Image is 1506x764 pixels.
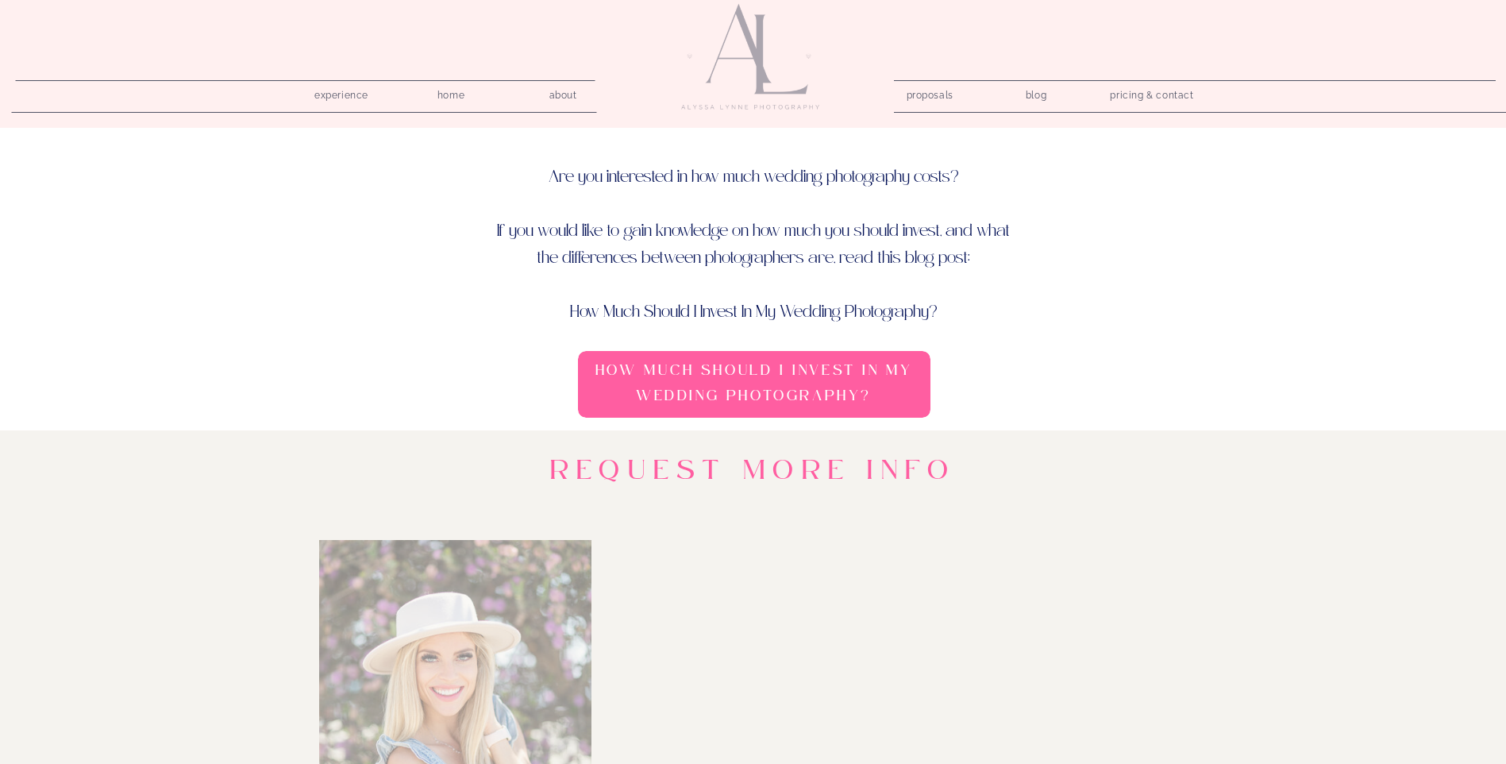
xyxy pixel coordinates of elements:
[584,358,925,413] a: How Much Should I Invest In My Wedding Photography?
[541,85,586,100] a: about
[1014,85,1059,100] a: blog
[1104,85,1200,107] a: pricing & contact
[495,164,1012,291] p: Are you interested in how much wedding photography costs? If you would like to gain knowledge on ...
[304,85,379,100] a: experience
[907,85,952,100] a: proposals
[495,454,1012,496] h1: Request more Info
[429,85,474,100] a: home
